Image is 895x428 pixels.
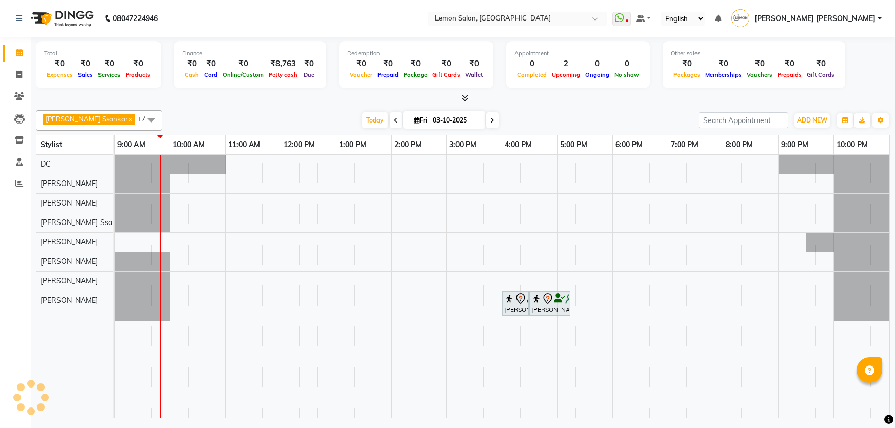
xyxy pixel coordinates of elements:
[703,58,744,70] div: ₹0
[202,71,220,78] span: Card
[775,71,804,78] span: Prepaids
[549,58,583,70] div: 2
[744,58,775,70] div: ₹0
[95,71,123,78] span: Services
[75,58,95,70] div: ₹0
[226,137,263,152] a: 11:00 AM
[794,113,830,128] button: ADD NEW
[115,137,148,152] a: 9:00 AM
[44,49,153,58] div: Total
[804,58,837,70] div: ₹0
[347,49,485,58] div: Redemption
[266,58,300,70] div: ₹8,763
[336,137,369,152] a: 1:00 PM
[41,296,98,305] span: [PERSON_NAME]
[775,58,804,70] div: ₹0
[44,71,75,78] span: Expenses
[123,58,153,70] div: ₹0
[170,137,207,152] a: 10:00 AM
[220,71,266,78] span: Online/Custom
[113,4,158,33] b: 08047224946
[182,71,202,78] span: Cash
[447,137,479,152] a: 3:00 PM
[41,237,98,247] span: [PERSON_NAME]
[514,49,642,58] div: Appointment
[41,179,98,188] span: [PERSON_NAME]
[411,116,430,124] span: Fri
[41,198,98,208] span: [PERSON_NAME]
[703,71,744,78] span: Memberships
[754,13,876,24] span: [PERSON_NAME] [PERSON_NAME]
[612,71,642,78] span: No show
[744,71,775,78] span: Vouchers
[514,58,549,70] div: 0
[128,115,132,123] a: x
[502,137,534,152] a: 4:00 PM
[430,58,463,70] div: ₹0
[503,293,528,314] div: [PERSON_NAME], TK01, 04:00 PM-04:30 PM, [MEDICAL_DATA] Manicure
[731,9,749,27] img: Varsha Bittu Karmakar
[137,114,153,123] span: +7
[375,58,401,70] div: ₹0
[430,113,481,128] input: 2025-10-03
[392,137,424,152] a: 2:00 PM
[41,159,51,169] span: DC
[430,71,463,78] span: Gift Cards
[834,137,870,152] a: 10:00 PM
[266,71,300,78] span: Petty cash
[671,71,703,78] span: Packages
[549,71,583,78] span: Upcoming
[347,58,375,70] div: ₹0
[281,137,317,152] a: 12:00 PM
[41,257,98,266] span: [PERSON_NAME]
[583,58,612,70] div: 0
[671,49,837,58] div: Other sales
[75,71,95,78] span: Sales
[26,4,96,33] img: logo
[558,137,590,152] a: 5:00 PM
[41,140,62,149] span: Stylist
[804,71,837,78] span: Gift Cards
[668,137,701,152] a: 7:00 PM
[44,58,75,70] div: ₹0
[463,58,485,70] div: ₹0
[583,71,612,78] span: Ongoing
[347,71,375,78] span: Voucher
[723,137,755,152] a: 8:00 PM
[301,71,317,78] span: Due
[123,71,153,78] span: Products
[362,112,388,128] span: Today
[530,293,569,314] div: [PERSON_NAME], TK01, 04:30 PM-05:15 PM, [MEDICAL_DATA] Pedicure
[671,58,703,70] div: ₹0
[401,58,430,70] div: ₹0
[463,71,485,78] span: Wallet
[95,58,123,70] div: ₹0
[41,276,98,286] span: [PERSON_NAME]
[182,58,202,70] div: ₹0
[401,71,430,78] span: Package
[612,58,642,70] div: 0
[300,58,318,70] div: ₹0
[613,137,645,152] a: 6:00 PM
[375,71,401,78] span: Prepaid
[220,58,266,70] div: ₹0
[514,71,549,78] span: Completed
[202,58,220,70] div: ₹0
[779,137,811,152] a: 9:00 PM
[182,49,318,58] div: Finance
[797,116,827,124] span: ADD NEW
[41,218,127,227] span: [PERSON_NAME] Ssankar
[699,112,788,128] input: Search Appointment
[46,115,128,123] span: [PERSON_NAME] Ssankar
